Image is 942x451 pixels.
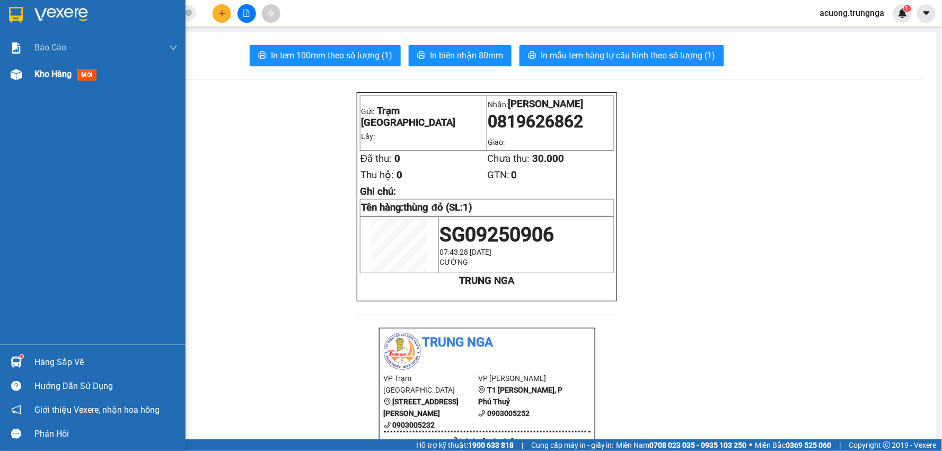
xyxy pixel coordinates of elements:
[922,8,931,18] span: caret-down
[384,372,479,396] li: VP Trạm [GEOGRAPHIC_DATA]
[755,439,832,451] span: Miền Bắc
[267,10,275,17] span: aim
[186,10,192,16] span: close-circle
[250,45,401,66] button: printerIn tem 100mm theo số lượng (1)
[73,59,81,66] span: environment
[11,429,21,439] span: message
[360,153,392,164] span: Đã thu:
[488,98,613,110] p: Nhận:
[786,441,832,449] strong: 0369 525 060
[11,405,21,415] span: notification
[520,45,724,66] button: printerIn mẫu tem hàng tự cấu hình theo số lượng (1)
[416,439,514,451] span: Hỗ trợ kỹ thuật:
[77,69,96,81] span: mới
[650,441,747,449] strong: 0708 023 035 - 0935 103 250
[11,42,22,54] img: solution-icon
[898,8,908,18] img: icon-new-feature
[20,355,23,358] sup: 1
[417,51,426,61] span: printer
[468,441,514,449] strong: 1900 633 818
[361,202,472,213] strong: Tên hàng:
[73,45,141,57] li: VP [PERSON_NAME]
[5,5,42,42] img: logo.jpg
[532,153,564,164] span: 30.000
[258,51,267,61] span: printer
[271,49,392,62] span: In tem 100mm theo số lượng (1)
[34,69,72,79] span: Kho hàng
[904,5,911,12] sup: 1
[397,169,402,181] span: 0
[487,409,530,418] b: 0903005252
[237,4,256,23] button: file-add
[169,44,178,52] span: down
[361,105,456,128] span: Trạm [GEOGRAPHIC_DATA]
[213,4,231,23] button: plus
[488,111,583,132] span: 0819626862
[883,441,891,449] span: copyright
[430,49,503,62] span: In biên nhận 80mm
[409,45,512,66] button: printerIn biên nhận 80mm
[361,105,486,128] p: Gửi:
[11,381,21,391] span: question-circle
[186,8,192,19] span: close-circle
[5,45,73,80] li: VP Trạm [GEOGRAPHIC_DATA]
[404,202,472,213] span: thùng đỏ (SL:
[34,378,178,394] div: Hướng dẫn sử dụng
[439,258,468,266] span: CƯỜNG
[361,132,375,141] span: Lấy:
[439,223,554,246] span: SG09250906
[905,5,909,12] span: 1
[243,10,250,17] span: file-add
[34,41,66,54] span: Báo cáo
[508,98,583,110] span: [PERSON_NAME]
[487,153,530,164] span: Chưa thu:
[384,421,391,429] span: phone
[478,410,486,417] span: phone
[511,169,517,181] span: 0
[393,421,435,429] b: 0903005232
[73,58,138,90] b: T1 [PERSON_NAME], P Phú Thuỷ
[34,426,178,442] div: Phản hồi
[487,169,509,181] span: GTN:
[478,386,486,394] span: environment
[840,439,841,451] span: |
[750,443,753,447] span: ⚪️
[218,10,226,17] span: plus
[488,138,505,146] span: Giao:
[439,248,491,256] span: 07:43:28 [DATE]
[463,202,472,213] span: 1)
[459,275,514,287] strong: TRUNG NGA
[478,386,562,406] b: T1 [PERSON_NAME], P Phú Thuỷ
[617,439,747,451] span: Miền Nam
[478,372,573,384] li: VP [PERSON_NAME]
[11,357,22,368] img: warehouse-icon
[531,439,614,451] span: Cung cấp máy in - giấy in:
[9,7,23,23] img: logo-vxr
[360,186,396,197] span: Ghi chú:
[5,5,154,25] li: Trung Nga
[522,439,523,451] span: |
[541,49,716,62] span: In mẫu tem hàng tự cấu hình theo số lượng (1)
[812,6,893,20] span: acuong.trungnga
[528,51,536,61] span: printer
[394,153,400,164] span: 0
[34,403,160,417] span: Giới thiệu Vexere, nhận hoa hồng
[262,4,280,23] button: aim
[11,69,22,80] img: warehouse-icon
[384,333,591,353] li: Trung Nga
[360,169,394,181] span: Thu hộ:
[384,398,391,405] span: environment
[384,333,421,370] img: logo.jpg
[384,397,459,418] b: [STREET_ADDRESS][PERSON_NAME]
[34,354,178,370] div: Hàng sắp về
[917,4,936,23] button: caret-down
